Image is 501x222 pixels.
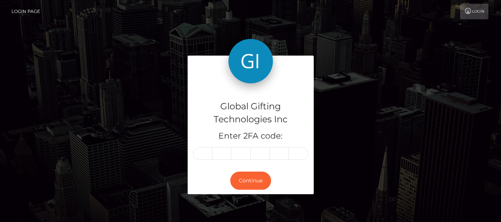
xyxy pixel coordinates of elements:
[228,39,273,83] img: Global Gifting Technologies Inc
[11,4,40,19] a: Login Page
[230,172,271,190] button: Continue
[193,100,308,126] h4: Global Gifting Technologies Inc
[460,4,488,19] a: Login
[193,130,308,142] h5: Enter 2FA code:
